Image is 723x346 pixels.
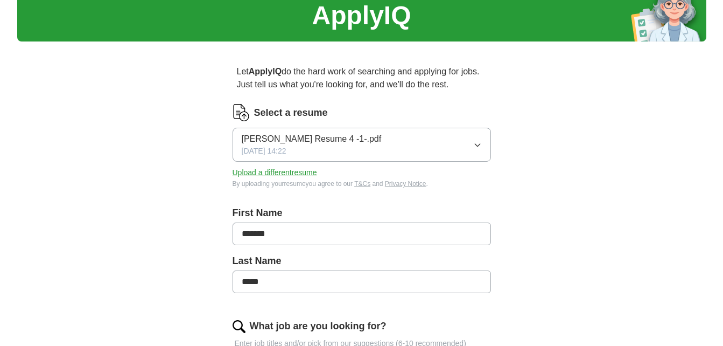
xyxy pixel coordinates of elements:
[242,133,382,146] span: [PERSON_NAME] Resume 4 -1-.pdf
[233,320,245,333] img: search.png
[354,180,370,188] a: T&Cs
[233,206,491,220] label: First Name
[233,167,317,178] button: Upload a differentresume
[233,179,491,189] div: By uploading your resume you agree to our and .
[233,104,250,121] img: CV Icon
[254,106,328,120] label: Select a resume
[233,61,491,95] p: Let do the hard work of searching and applying for jobs. Just tell us what you're looking for, an...
[385,180,426,188] a: Privacy Notice
[249,67,282,76] strong: ApplyIQ
[233,128,491,162] button: [PERSON_NAME] Resume 4 -1-.pdf[DATE] 14:22
[233,254,491,268] label: Last Name
[250,319,387,334] label: What job are you looking for?
[242,146,286,157] span: [DATE] 14:22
